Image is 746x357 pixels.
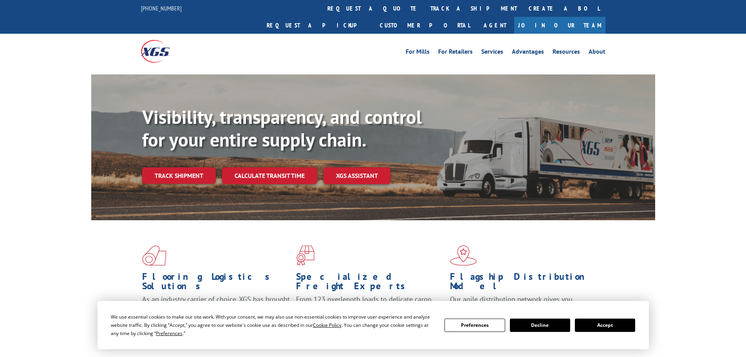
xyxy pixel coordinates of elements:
[438,49,473,57] a: For Retailers
[261,17,374,34] a: Request a pickup
[142,105,422,152] b: Visibility, transparency, and control for your entire supply chain.
[450,272,598,295] h1: Flagship Distribution Model
[514,17,605,34] a: Join Our Team
[98,301,649,349] div: Cookie Consent Prompt
[450,295,594,313] span: Our agile distribution network gives you nationwide inventory management on demand.
[406,49,430,57] a: For Mills
[553,49,580,57] a: Resources
[296,295,444,330] p: From 123 overlength loads to delicate cargo, our experienced staff knows the best way to move you...
[323,167,390,184] a: XGS ASSISTANT
[111,313,435,337] div: We use essential cookies to make our site work. With your consent, we may also use non-essential ...
[374,17,476,34] a: Customer Portal
[142,245,166,266] img: xgs-icon-total-supply-chain-intelligence-red
[296,245,314,266] img: xgs-icon-focused-on-flooring-red
[156,330,182,337] span: Preferences
[481,49,503,57] a: Services
[476,17,514,34] a: Agent
[222,167,317,184] a: Calculate transit time
[142,167,216,184] a: Track shipment
[512,49,544,57] a: Advantages
[141,4,182,12] a: [PHONE_NUMBER]
[313,322,341,328] span: Cookie Policy
[142,295,290,323] span: As an industry carrier of choice, XGS has brought innovation and dedication to flooring logistics...
[589,49,605,57] a: About
[296,272,444,295] h1: Specialized Freight Experts
[510,319,570,332] button: Decline
[142,272,290,295] h1: Flooring Logistics Solutions
[444,319,505,332] button: Preferences
[450,245,477,266] img: xgs-icon-flagship-distribution-model-red
[575,319,635,332] button: Accept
